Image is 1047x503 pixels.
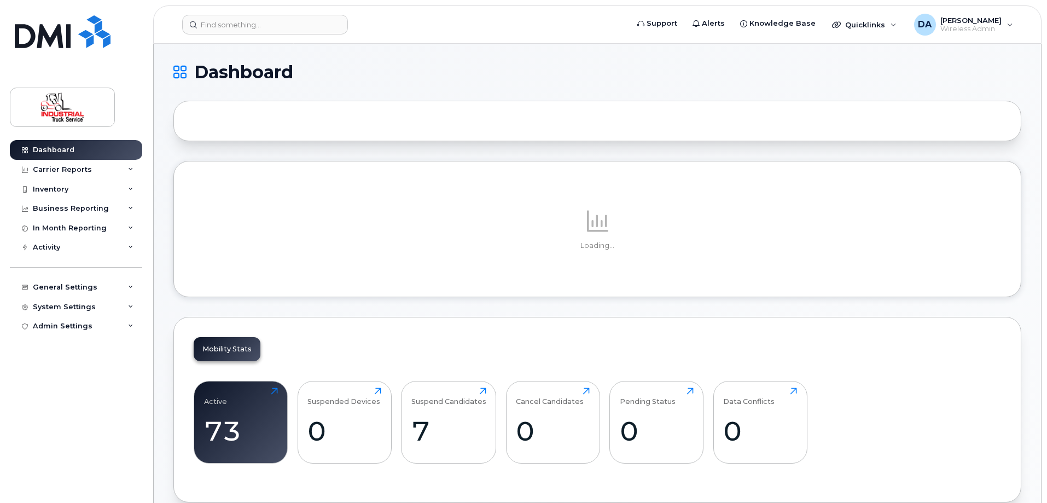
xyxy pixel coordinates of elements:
a: Suspend Candidates7 [411,388,486,458]
div: 0 [723,415,797,447]
span: Dashboard [194,64,293,80]
div: Suspended Devices [307,388,380,406]
div: Active [204,388,227,406]
div: 7 [411,415,486,447]
div: Suspend Candidates [411,388,486,406]
div: Pending Status [620,388,676,406]
div: 0 [307,415,381,447]
a: Active73 [204,388,278,458]
a: Suspended Devices0 [307,388,381,458]
div: 73 [204,415,278,447]
div: 0 [516,415,590,447]
div: Cancel Candidates [516,388,584,406]
p: Loading... [194,241,1001,251]
a: Pending Status0 [620,388,694,458]
div: Data Conflicts [723,388,775,406]
a: Data Conflicts0 [723,388,797,458]
div: 0 [620,415,694,447]
a: Cancel Candidates0 [516,388,590,458]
